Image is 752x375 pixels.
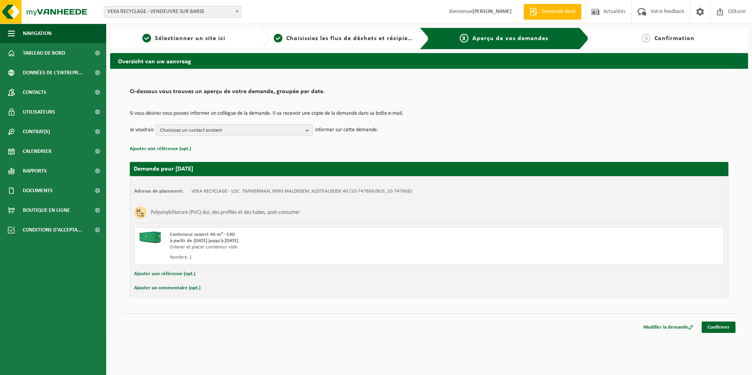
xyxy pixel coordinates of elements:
[134,269,195,279] button: Ajouter une référence (opt.)
[642,34,651,42] span: 4
[23,220,82,240] span: Conditions d'accepta...
[23,142,52,161] span: Calendrier
[315,124,378,136] p: informer sur cette demande.
[23,63,83,83] span: Données de l'entrepr...
[460,34,468,42] span: 3
[104,6,241,18] span: VEKA RECYCLAGE - VENDEUVRE SUR BARSE
[23,43,65,63] span: Tableau de bord
[134,283,201,293] button: Ajouter un commentaire (opt.)
[23,102,55,122] span: Utilisateurs
[23,161,47,181] span: Rapports
[23,122,50,142] span: Contrat(s)
[138,232,162,243] img: HK-XC-40-GN-00.png
[160,125,302,136] span: Choisissez un contact existant
[170,232,235,237] span: Conteneur ouvert 40 m³ - C40
[114,34,254,43] a: 1Sélectionner un site ici
[274,34,414,43] a: 2Choisissiez les flux de déchets et récipients
[638,322,699,333] a: Modifier la demande
[130,88,728,99] h2: Ci-dessous vous trouvez un aperçu de votre demande, groupée par date.
[151,206,300,219] h3: Polyvinylchlorure (PVC) dur, des profilés et des tubes, post-consumer
[523,4,581,20] a: Demande devis
[472,35,548,42] span: Aperçu de vos demandes
[274,34,282,42] span: 2
[134,166,193,172] strong: Demande pour [DATE]
[23,83,46,102] span: Contacts
[23,181,53,200] span: Documents
[702,322,735,333] a: Confirmer
[170,244,461,250] div: Enlever et placer conteneur vide
[23,24,52,43] span: Navigation
[130,144,191,154] button: Ajouter une référence (opt.)
[130,124,154,136] p: Je voudrais
[170,238,238,243] strong: à partir de [DATE] jusqu'à [DATE]
[472,9,512,15] strong: [PERSON_NAME]
[104,6,241,17] span: VEKA RECYCLAGE - VENDEUVRE SUR BARSE
[540,8,577,16] span: Demande devis
[286,35,417,42] span: Choisissiez les flux de déchets et récipients
[155,35,225,42] span: Sélectionner un site ici
[170,254,461,261] div: Nombre: 1
[156,124,313,136] button: Choisissez un contact existant
[130,111,728,116] p: Si vous désirez vous pouvez informer un collègue de la demande. Il va recevoir une copie de la de...
[134,189,184,194] strong: Adresse de placement:
[23,200,70,220] span: Boutique en ligne
[110,53,748,68] h2: Overzicht van uw aanvraag
[192,188,412,195] td: VEKA RECYCLAGE - LOC. TIMMERMAN, 9990 MALDEGEM, KLEITKALSEIDE 40 (10-747606/BUS, 10-747606)
[142,34,151,42] span: 1
[654,35,695,42] span: Confirmation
